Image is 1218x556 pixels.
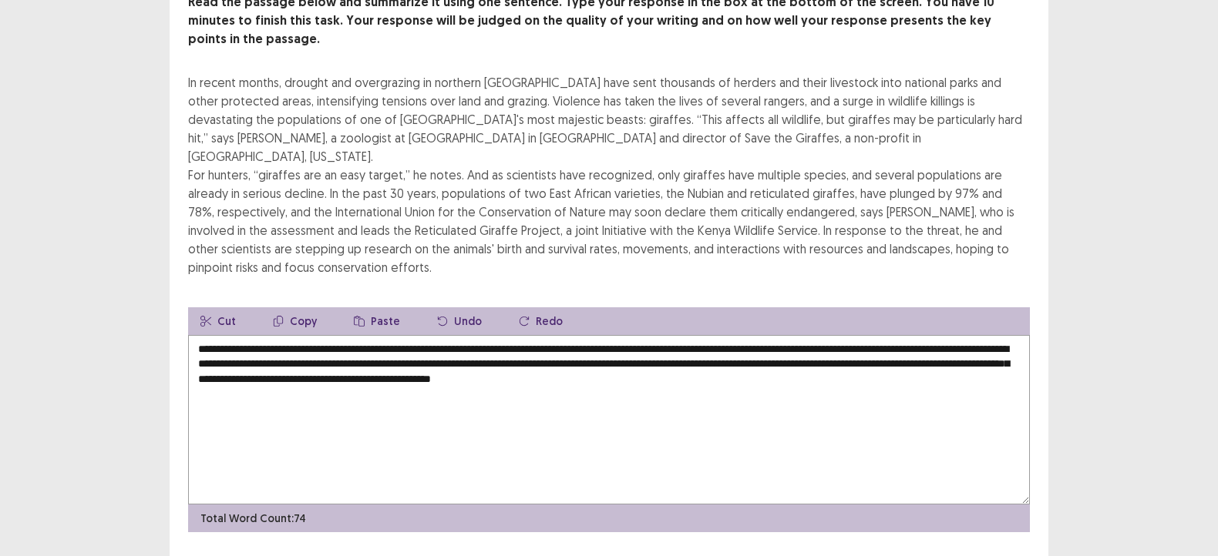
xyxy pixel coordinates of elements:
[261,307,329,335] button: Copy
[200,511,306,527] p: Total Word Count: 74
[506,307,575,335] button: Redo
[188,307,248,335] button: Cut
[188,73,1030,276] div: In recent months, drought and overgrazing in northern [GEOGRAPHIC_DATA] have sent thousands of he...
[425,307,494,335] button: Undo
[342,307,412,335] button: Paste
